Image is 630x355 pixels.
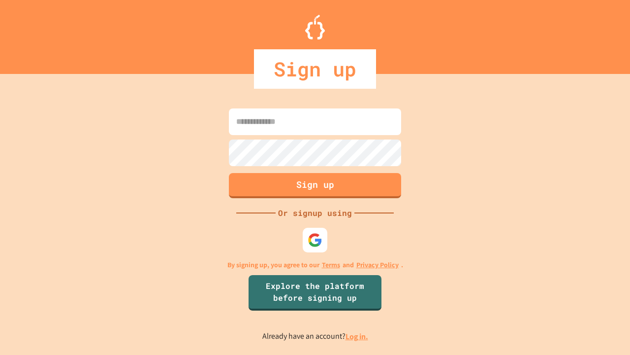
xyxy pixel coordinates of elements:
[229,173,401,198] button: Sign up
[308,233,322,248] img: google-icon.svg
[305,15,325,39] img: Logo.svg
[356,260,399,270] a: Privacy Policy
[346,331,368,342] a: Log in.
[262,330,368,343] p: Already have an account?
[322,260,340,270] a: Terms
[276,207,354,219] div: Or signup using
[249,275,381,311] a: Explore the platform before signing up
[227,260,403,270] p: By signing up, you agree to our and .
[254,49,376,89] div: Sign up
